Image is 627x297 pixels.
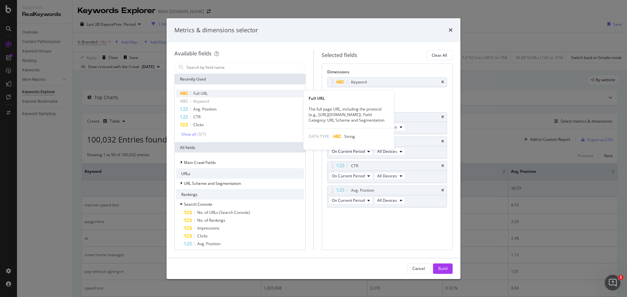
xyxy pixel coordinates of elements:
[377,198,397,203] span: All Devices
[167,18,460,279] div: modal
[332,173,365,179] span: On Current Period
[186,62,304,72] input: Search by field name
[174,26,258,35] div: Metrics & dimensions selector
[329,148,373,156] button: On Current Period
[303,106,394,123] div: The full page URL, including the protocol (e.g., [URL][DOMAIN_NAME]). Field Category: URL Scheme ...
[441,80,444,84] div: times
[193,114,201,120] span: CTR
[329,197,373,204] button: On Current Period
[426,50,453,60] button: Clear All
[441,188,444,192] div: times
[618,275,623,280] span: 1
[327,161,447,183] div: CTRtimesOn Current PeriodAll Devices
[377,173,397,179] span: All Devices
[344,134,355,139] span: String
[351,187,374,194] div: Avg. Position
[327,69,447,77] div: Dimensions
[605,275,620,290] iframe: Intercom live chat
[193,91,208,96] span: Full URL
[332,198,365,203] span: On Current Period
[193,122,204,127] span: Clicks
[322,52,357,59] div: Selected fields
[181,132,196,137] div: Show all
[303,96,394,101] div: Full URL
[176,189,304,200] div: Rankings
[193,98,209,104] span: Keyword
[329,172,373,180] button: On Current Period
[197,241,220,246] span: Avg. Position
[327,77,447,87] div: Keywordtimes
[377,149,397,154] span: All Devices
[441,115,444,119] div: times
[197,217,225,223] span: No. of Rankings
[197,233,208,239] span: Clicks
[441,140,444,143] div: times
[176,168,304,179] div: URLs
[374,148,405,156] button: All Devices
[432,52,447,58] div: Clear All
[184,201,212,207] span: Search Console
[412,266,425,271] div: Cancel
[374,197,405,204] button: All Devices
[327,186,447,207] div: Avg. PositiontimesOn Current PeriodAll Devices
[449,26,453,35] div: times
[175,74,305,84] div: Recently Used
[184,160,216,165] span: Main Crawl Fields
[441,164,444,168] div: times
[193,106,217,112] span: Avg. Position
[197,210,250,215] span: No. of URLs (Search Console)
[351,79,367,85] div: Keyword
[433,263,453,274] button: Build
[174,50,212,57] div: Available fields
[196,131,206,137] div: ( 5 / 7 )
[351,163,358,169] div: CTR
[197,225,219,231] span: Impressions
[309,134,330,139] span: DATA TYPE:
[175,142,305,153] div: All fields
[374,172,405,180] button: All Devices
[438,266,447,271] div: Build
[184,181,241,186] span: URL Scheme and Segmentation
[407,263,430,274] button: Cancel
[332,149,365,154] span: On Current Period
